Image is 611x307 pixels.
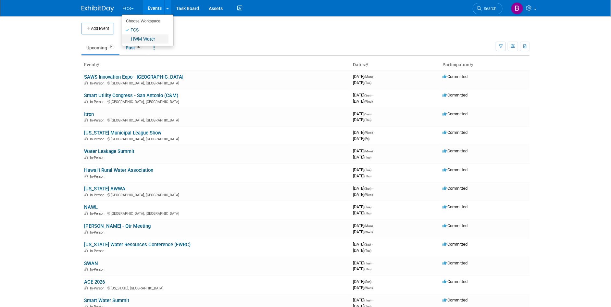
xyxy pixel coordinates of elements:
div: [GEOGRAPHIC_DATA], [GEOGRAPHIC_DATA] [84,211,348,216]
a: Sort by Participation Type [469,62,473,67]
span: In-Person [90,267,106,272]
span: [DATE] [353,130,375,135]
span: [DATE] [353,155,371,160]
span: In-Person [90,137,106,141]
span: [DATE] [353,204,373,209]
span: [DATE] [353,80,371,85]
span: (Wed) [364,131,373,134]
span: (Sat) [364,243,371,246]
span: [DATE] [353,99,373,104]
span: - [374,74,375,79]
a: FCS [122,25,168,34]
span: [DATE] [353,136,369,141]
a: SWAN [84,261,98,266]
span: - [372,242,373,247]
span: [DATE] [353,279,373,284]
span: (Tue) [364,299,371,302]
a: [PERSON_NAME] - Qtr Meeting [84,223,151,229]
span: - [374,130,375,135]
span: [DATE] [353,192,373,197]
span: Committed [443,204,468,209]
span: (Thu) [364,267,371,271]
span: In-Person [90,211,106,216]
img: In-Person Event [84,137,88,140]
span: - [374,148,375,153]
span: - [372,111,373,116]
span: [DATE] [353,248,371,253]
th: Dates [350,59,440,70]
span: - [372,186,373,191]
span: Committed [443,223,468,228]
span: (Tue) [364,156,371,159]
span: Committed [443,111,468,116]
a: NAWL [84,204,98,210]
a: Search [473,3,503,14]
span: - [372,204,373,209]
a: SAWS Innovation Expo - [GEOGRAPHIC_DATA] [84,74,183,80]
th: Event [81,59,350,70]
span: [DATE] [353,186,373,191]
span: [DATE] [353,266,371,271]
span: 87 [135,45,143,49]
span: [DATE] [353,167,373,172]
span: [DATE] [353,229,373,234]
span: (Sun) [364,280,371,284]
a: Hawai'i Rural Water Association [84,167,153,173]
span: [DATE] [353,93,373,97]
a: [US_STATE] Water Resources Conference (FWRC) [84,242,191,248]
a: Smart Utility Congress - San Antonio (C&M) [84,93,178,98]
span: Committed [443,74,468,79]
span: In-Person [90,286,106,290]
img: Barb DeWyer [511,2,523,15]
span: [DATE] [353,211,371,215]
span: - [372,93,373,97]
img: In-Person Event [84,267,88,271]
span: In-Person [90,174,106,179]
span: (Thu) [364,174,371,178]
span: 14 [107,45,115,49]
a: [US_STATE] AWWA [84,186,125,192]
span: In-Person [90,100,106,104]
span: (Sun) [364,187,371,190]
span: Committed [443,93,468,97]
div: [GEOGRAPHIC_DATA], [GEOGRAPHIC_DATA] [84,80,348,85]
span: In-Person [90,118,106,122]
span: - [372,298,373,302]
span: - [374,223,375,228]
span: [DATE] [353,298,373,302]
img: In-Person Event [84,230,88,234]
span: [DATE] [353,285,373,290]
a: HWM-Water [122,34,168,44]
img: In-Person Event [84,286,88,289]
span: [DATE] [353,74,375,79]
span: In-Person [90,81,106,85]
span: [DATE] [353,261,373,265]
span: Committed [443,130,468,135]
span: [DATE] [353,242,373,247]
span: [DATE] [353,111,373,116]
th: Participation [440,59,530,70]
a: Past87 [121,42,147,54]
span: - [372,167,373,172]
span: [DATE] [353,117,371,122]
span: [DATE] [353,223,375,228]
img: In-Person Event [84,211,88,215]
span: Committed [443,242,468,247]
span: (Thu) [364,211,371,215]
span: In-Person [90,230,106,235]
span: [DATE] [353,148,375,153]
img: In-Person Event [84,118,88,122]
span: Committed [443,148,468,153]
a: Water Leakage Summit [84,148,134,154]
a: Upcoming14 [81,42,119,54]
span: (Tue) [364,205,371,209]
span: (Thu) [364,118,371,122]
span: (Wed) [364,193,373,197]
div: [GEOGRAPHIC_DATA], [GEOGRAPHIC_DATA] [84,136,348,141]
div: [GEOGRAPHIC_DATA], [GEOGRAPHIC_DATA] [84,117,348,122]
img: In-Person Event [84,100,88,103]
li: Choose Workspace: [122,17,168,25]
span: (Tue) [364,262,371,265]
span: (Wed) [364,100,373,103]
a: Itron [84,111,94,117]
